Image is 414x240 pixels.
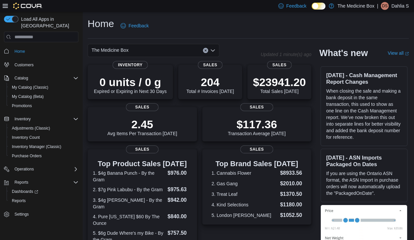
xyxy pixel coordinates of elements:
[12,115,78,123] span: Inventory
[12,165,37,173] button: Operations
[280,180,302,188] dd: $2010.00
[382,2,388,10] span: DS
[14,166,34,172] span: Operations
[9,152,44,160] a: Purchase Orders
[211,180,277,187] dt: 2. Gas Gang
[12,189,38,194] span: Dashboards
[267,61,292,69] span: Sales
[1,114,81,124] button: Inventory
[92,46,128,54] span: The Medicine Box
[126,145,158,153] span: Sales
[7,196,81,205] button: Reports
[168,213,192,221] dd: $840.00
[377,2,378,10] p: |
[12,210,31,218] a: Settings
[12,85,48,90] span: My Catalog (Classic)
[240,145,273,153] span: Sales
[280,211,302,219] dd: $1052.50
[94,75,167,89] p: 0 units / 0 g
[9,93,78,101] span: My Catalog (Beta)
[186,75,234,89] p: 204
[12,126,50,131] span: Adjustments (Classic)
[9,93,46,101] a: My Catalog (Beta)
[7,83,81,92] button: My Catalog (Classic)
[12,178,78,186] span: Reports
[94,75,167,94] div: Expired or Expiring in Next 30 Days
[93,160,192,168] h3: Top Product Sales [DATE]
[168,169,192,177] dd: $976.00
[126,103,158,111] span: Sales
[228,118,286,136] div: Transaction Average [DATE]
[14,75,28,81] span: Catalog
[14,62,34,68] span: Customers
[14,116,31,122] span: Inventory
[319,48,368,58] h2: What's new
[211,160,302,168] h3: Top Brand Sales [DATE]
[261,52,311,57] p: Updated 1 minute(s) ago
[93,170,165,183] dt: 1. $4g Banana Punch - By the Gram
[1,209,81,219] button: Settings
[9,188,78,195] span: Dashboards
[211,212,277,219] dt: 5. London [PERSON_NAME]
[9,124,78,132] span: Adjustments (Classic)
[1,165,81,174] button: Operations
[9,134,78,141] span: Inventory Count
[88,17,114,30] h1: Home
[12,47,78,55] span: Home
[9,188,41,195] a: Dashboards
[326,72,402,85] h3: [DATE] - Cash Management Report Changes
[253,75,306,89] p: $23941.20
[1,46,81,56] button: Home
[7,142,81,151] button: Inventory Manager (Classic)
[388,50,409,56] a: View allExternal link
[12,103,32,108] span: Promotions
[211,201,277,208] dt: 4. Kind Selections
[12,198,26,203] span: Reports
[107,118,177,136] div: Avg Items Per Transaction [DATE]
[12,74,78,82] span: Catalog
[107,118,177,131] p: 2.45
[9,102,35,110] a: Promotions
[12,165,78,173] span: Operations
[280,201,302,209] dd: $1180.00
[12,47,28,55] a: Home
[18,16,78,29] span: Load All Apps in [GEOGRAPHIC_DATA]
[280,190,302,198] dd: $1370.50
[211,170,277,176] dt: 1. Cannabis Flower
[13,3,42,9] img: Cova
[168,229,192,237] dd: $757.50
[14,212,29,217] span: Settings
[14,49,25,54] span: Home
[12,135,40,140] span: Inventory Count
[405,52,409,56] svg: External link
[326,88,402,140] p: When closing the safe and making a bank deposit in the same transaction, this used to show as one...
[12,94,44,99] span: My Catalog (Beta)
[128,22,149,29] span: Feedback
[12,178,31,186] button: Reports
[9,143,78,151] span: Inventory Manager (Classic)
[12,144,61,149] span: Inventory Manager (Classic)
[391,2,409,10] p: Dahlia S
[12,61,36,69] a: Customers
[9,143,64,151] a: Inventory Manager (Classic)
[113,61,148,69] span: Inventory
[253,75,306,94] div: Total Sales [DATE]
[7,187,81,196] a: Dashboards
[280,169,302,177] dd: $8933.56
[210,48,215,53] button: Open list of options
[186,75,234,94] div: Total # Invoices [DATE]
[12,210,78,218] span: Settings
[168,196,192,204] dd: $942.00
[240,103,273,111] span: Sales
[9,197,78,205] span: Reports
[286,3,306,9] span: Feedback
[9,152,78,160] span: Purchase Orders
[9,134,42,141] a: Inventory Count
[1,178,81,187] button: Reports
[312,3,325,10] input: Dark Mode
[198,61,223,69] span: Sales
[7,101,81,110] button: Promotions
[12,115,33,123] button: Inventory
[9,197,28,205] a: Reports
